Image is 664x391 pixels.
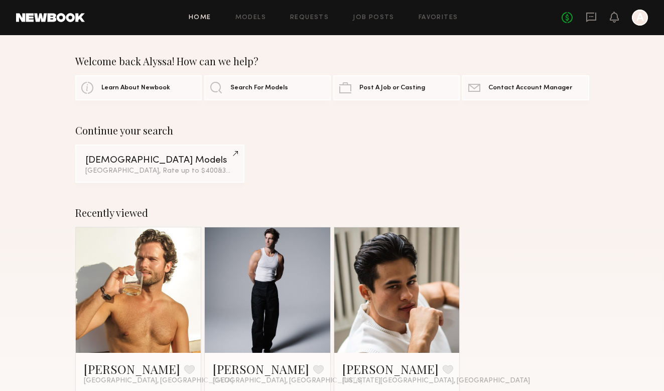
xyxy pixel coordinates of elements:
div: [GEOGRAPHIC_DATA], Rate up to $400 [85,168,234,175]
a: Learn About Newbook [75,75,202,100]
a: [PERSON_NAME] [84,361,180,377]
a: Contact Account Manager [462,75,589,100]
a: Models [235,15,266,21]
span: Contact Account Manager [488,85,572,91]
span: [GEOGRAPHIC_DATA], [GEOGRAPHIC_DATA] [213,377,362,385]
span: Post A Job or Casting [359,85,425,91]
a: A [632,10,648,26]
a: [PERSON_NAME] [213,361,309,377]
a: Home [189,15,211,21]
span: & 3 other filter s [218,168,265,174]
span: Learn About Newbook [101,85,170,91]
a: Favorites [419,15,458,21]
div: Continue your search [75,124,589,137]
span: [GEOGRAPHIC_DATA], [GEOGRAPHIC_DATA] [84,377,233,385]
div: Recently viewed [75,207,589,219]
a: Job Posts [353,15,394,21]
span: Search For Models [230,85,288,91]
span: [US_STATE][GEOGRAPHIC_DATA], [GEOGRAPHIC_DATA] [342,377,530,385]
a: Search For Models [204,75,331,100]
a: Post A Job or Casting [333,75,460,100]
a: Requests [290,15,329,21]
a: [DEMOGRAPHIC_DATA] Models[GEOGRAPHIC_DATA], Rate up to $400&3other filters [75,145,244,183]
a: [PERSON_NAME] [342,361,439,377]
div: Welcome back Alyssa! How can we help? [75,55,589,67]
div: [DEMOGRAPHIC_DATA] Models [85,156,234,165]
